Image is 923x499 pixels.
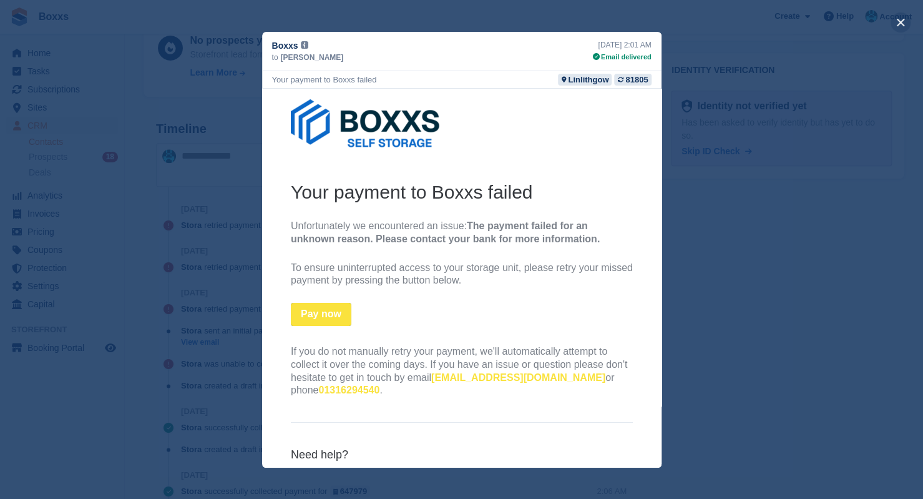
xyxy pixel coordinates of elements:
div: Your payment to Boxxs failed [272,74,377,86]
p: If you do not manually retry your payment, we'll automatically attempt to collect it over the com... [29,257,371,309]
div: Email delivered [593,52,652,62]
a: Pay now [29,214,89,237]
span: [PERSON_NAME] [281,52,344,63]
a: Linlithgow [558,74,612,86]
h2: Your payment to Boxxs failed [29,91,371,116]
span: Boxxs [272,39,298,52]
span: to [272,52,278,63]
div: [DATE] 2:01 AM [593,39,652,51]
b: The payment failed for an unknown reason. Please contact your bank for more information. [29,132,338,156]
p: Unfortunately we encountered an issue: [29,131,371,157]
a: 01316294540 [57,296,118,307]
a: [EMAIL_ADDRESS][DOMAIN_NAME] [169,284,343,294]
div: 81805 [625,74,648,86]
img: icon-info-grey-7440780725fd019a000dd9b08b2336e03edf1995a4989e88bcd33f0948082b44.svg [301,41,308,49]
button: close [891,12,911,32]
div: Linlithgow [568,74,608,86]
img: Boxxs Logo [29,11,178,61]
a: 81805 [614,74,651,86]
h6: Need help? [29,359,371,373]
p: To ensure uninterrupted access to your storage unit, please retry your missed payment by pressing... [29,173,371,199]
